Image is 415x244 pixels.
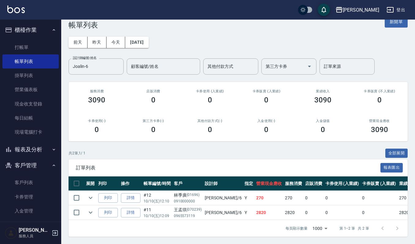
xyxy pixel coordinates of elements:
[361,191,398,205] td: 0
[86,208,95,217] button: expand row
[86,193,95,202] button: expand row
[324,176,361,191] th: 卡券使用 (入業績)
[2,97,59,111] a: 現金收支登錄
[19,233,50,239] p: 服務人員
[2,125,59,139] a: 現場電腦打卡
[69,37,88,48] button: 前天
[144,198,171,204] p: 10/10 (五) 12:10
[2,142,59,157] button: 報表及分析
[121,193,140,203] a: 詳情
[385,16,408,28] button: 新開單
[380,165,403,170] a: 報表匯出
[380,163,403,172] button: 報表匯出
[302,89,344,93] h2: 業績收入
[5,227,17,239] img: Person
[243,205,255,220] td: Y
[314,96,331,104] h3: 3090
[2,68,59,83] a: 掛單列表
[243,176,255,191] th: 指定
[2,190,59,204] a: 卡券管理
[203,176,243,191] th: 設計師
[208,125,212,134] h3: 0
[189,119,231,123] h2: 其他付款方式(-)
[203,191,243,205] td: [PERSON_NAME] /6
[174,207,202,213] div: 王孟琪
[76,119,118,123] h2: 卡券使用(-)
[286,226,308,231] p: 每頁顯示數量
[121,208,140,217] a: 詳情
[97,176,119,191] th: 列印
[142,191,172,205] td: #12
[358,89,400,93] h2: 卡券販賣 (不入業績)
[76,165,380,171] span: 訂單列表
[310,220,330,237] div: 1000
[98,193,118,203] button: 列印
[343,6,379,14] div: [PERSON_NAME]
[107,37,125,48] button: 今天
[151,96,155,104] h3: 0
[2,83,59,97] a: 營業儀表板
[174,198,202,204] p: 0910000000
[255,176,283,191] th: 營業現金應收
[321,125,325,134] h3: 0
[2,176,59,190] a: 客戶列表
[203,205,243,220] td: [PERSON_NAME] /6
[304,176,324,191] th: 店販消費
[255,205,283,220] td: 2820
[385,19,408,24] a: 新開單
[384,4,408,16] button: 登出
[189,89,231,93] h2: 卡券使用 (入業績)
[7,6,25,13] img: Logo
[119,176,142,191] th: 操作
[174,192,202,198] div: 林季廣
[318,4,330,16] button: save
[19,227,50,233] h5: [PERSON_NAME]
[339,226,369,231] p: 第 1–2 筆 共 2 筆
[2,54,59,68] a: 帳單列表
[2,157,59,173] button: 客戶管理
[243,191,255,205] td: Y
[95,125,99,134] h3: 0
[264,96,268,104] h3: 0
[264,125,268,134] h3: 0
[371,125,388,134] h3: 3090
[142,176,172,191] th: 帳單編號/時間
[84,176,97,191] th: 展開
[283,191,304,205] td: 270
[142,205,172,220] td: #11
[324,191,361,205] td: 0
[88,96,105,104] h3: 3090
[358,119,400,123] h2: 營業現金應收
[255,191,283,205] td: 270
[73,56,97,60] label: 設計師編號/姓名
[172,176,204,191] th: 客戶
[302,119,344,123] h2: 入金儲值
[88,37,107,48] button: 昨天
[304,191,324,205] td: 0
[333,4,382,16] button: [PERSON_NAME]
[133,119,174,123] h2: 第三方卡券(-)
[361,205,398,220] td: 0
[98,208,118,217] button: 列印
[305,61,314,71] button: Open
[187,192,200,198] p: (01696)
[361,176,398,191] th: 卡券販賣 (入業績)
[2,111,59,125] a: 每日結帳
[245,89,287,93] h2: 卡券販賣 (入業績)
[304,205,324,220] td: 0
[245,119,287,123] h2: 入金使用(-)
[151,125,155,134] h3: 0
[2,40,59,54] a: 打帳單
[283,205,304,220] td: 2820
[125,37,148,48] button: [DATE]
[174,213,202,219] p: 0965573119
[187,207,202,213] p: (070239)
[385,149,408,158] button: 全部展開
[76,89,118,93] h3: 服務消費
[144,213,171,219] p: 10/10 (五) 12:09
[283,176,304,191] th: 服務消費
[324,205,361,220] td: 0
[2,204,59,218] a: 入金管理
[2,22,59,38] button: 櫃檯作業
[69,150,85,156] p: 共 2 筆, 1 / 1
